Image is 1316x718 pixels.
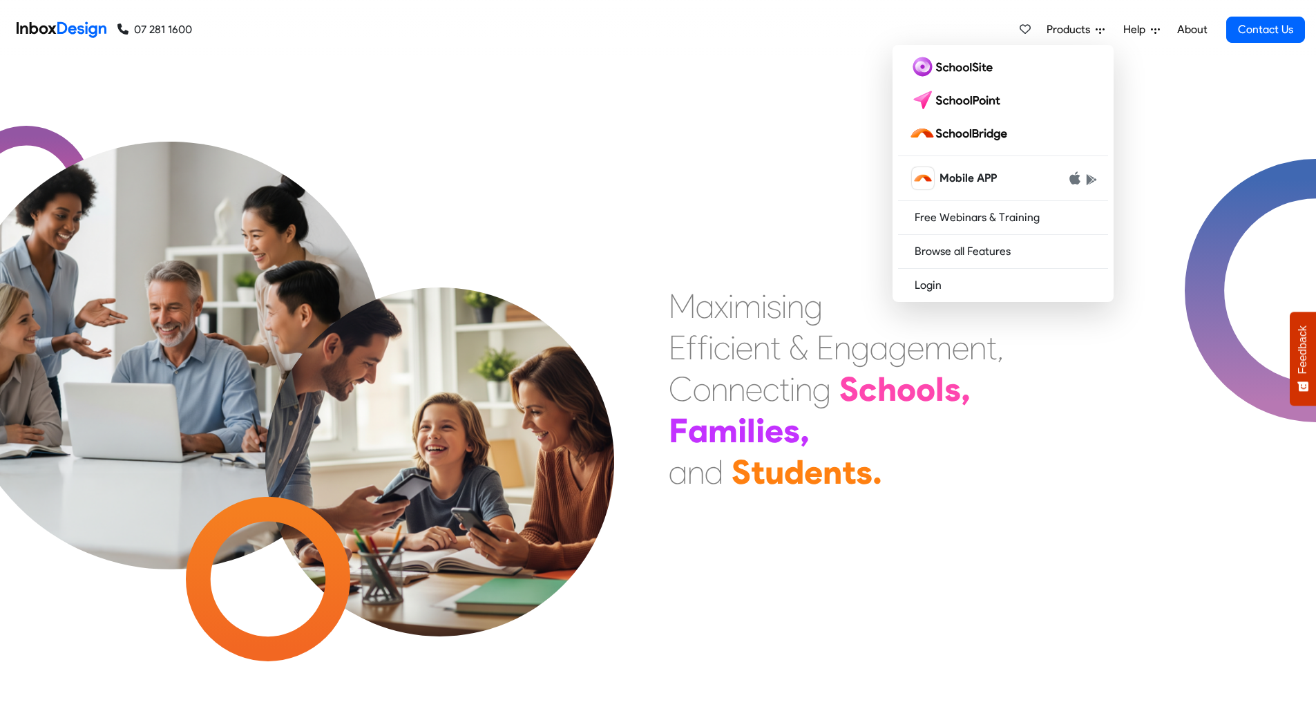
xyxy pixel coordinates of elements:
div: i [730,327,736,368]
div: n [823,451,842,493]
div: Products [893,45,1114,302]
div: g [888,327,907,368]
button: Feedback - Show survey [1290,312,1316,406]
span: Help [1123,21,1151,38]
div: o [693,368,711,410]
span: Products [1047,21,1096,38]
div: m [708,410,738,451]
div: t [779,368,790,410]
a: Browse all Features [898,240,1108,263]
div: g [804,285,823,327]
div: c [859,368,877,410]
div: s [767,285,781,327]
a: Free Webinars & Training [898,207,1108,229]
div: i [738,410,747,451]
div: t [986,327,997,368]
div: n [795,368,812,410]
div: i [756,410,765,451]
div: M [669,285,696,327]
div: t [770,327,781,368]
div: e [952,327,969,368]
div: C [669,368,693,410]
div: Maximising Efficient & Engagement, Connecting Schools, Families, and Students. [669,285,1004,493]
div: m [924,327,952,368]
div: e [907,327,924,368]
img: schoolbridge logo [909,122,1013,144]
div: n [969,327,986,368]
div: n [687,451,705,493]
div: o [897,368,916,410]
div: , [961,368,971,410]
div: e [804,451,823,493]
div: . [872,451,882,493]
div: S [839,368,859,410]
div: n [728,368,745,410]
div: , [997,327,1004,368]
a: 07 281 1600 [117,21,192,38]
a: About [1173,16,1211,44]
a: schoolbridge icon Mobile APP [898,162,1108,195]
div: l [935,368,944,410]
div: c [763,368,779,410]
img: schoolpoint logo [909,89,1007,111]
div: h [877,368,897,410]
div: s [783,410,800,451]
a: Help [1118,16,1165,44]
div: t [751,451,765,493]
div: E [669,327,686,368]
div: i [708,327,714,368]
div: m [734,285,761,327]
div: f [697,327,708,368]
a: Login [898,274,1108,296]
div: i [728,285,734,327]
div: g [851,327,870,368]
div: i [781,285,787,327]
div: i [761,285,767,327]
div: e [736,327,753,368]
img: schoolsite logo [909,56,998,78]
div: d [784,451,804,493]
div: n [753,327,770,368]
div: s [856,451,872,493]
span: Feedback [1297,325,1309,374]
div: x [714,285,728,327]
a: Products [1041,16,1110,44]
div: s [944,368,961,410]
div: E [817,327,834,368]
div: u [765,451,784,493]
div: a [688,410,708,451]
div: a [870,327,888,368]
div: a [696,285,714,327]
div: l [747,410,756,451]
div: g [812,368,831,410]
img: schoolbridge icon [912,167,934,189]
a: Contact Us [1226,17,1305,43]
div: o [916,368,935,410]
div: e [765,410,783,451]
div: a [669,451,687,493]
div: S [732,451,751,493]
div: n [711,368,728,410]
div: F [669,410,688,451]
div: t [842,451,856,493]
div: c [714,327,730,368]
div: n [787,285,804,327]
img: parents_with_child.png [222,200,658,636]
div: i [790,368,795,410]
div: n [834,327,851,368]
div: f [686,327,697,368]
span: Mobile APP [940,170,997,187]
div: e [745,368,763,410]
div: & [789,327,808,368]
div: d [705,451,723,493]
div: , [800,410,810,451]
